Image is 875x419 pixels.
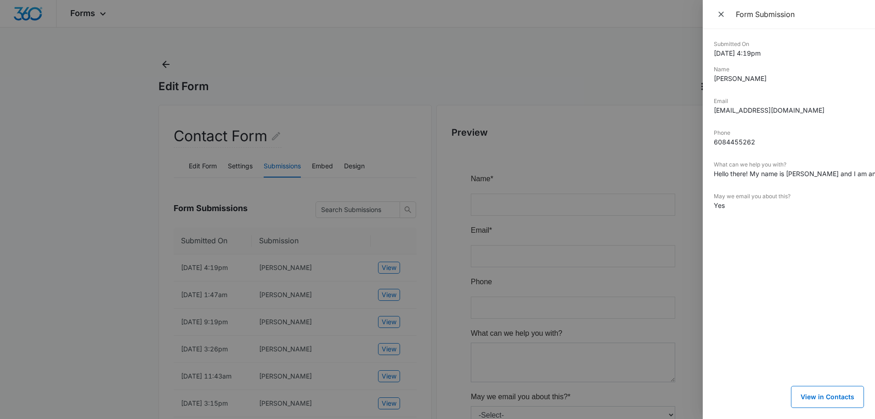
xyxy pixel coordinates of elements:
[736,9,864,19] div: Form Submission
[5,281,107,303] button: Submit
[714,7,730,21] button: Close
[714,65,864,74] dt: Name
[5,161,96,168] span: What can we help you with?
[714,48,864,58] dd: [DATE] 4:19pm
[5,57,23,65] span: Email
[714,192,864,201] dt: May we email you about this?
[714,201,864,210] dd: Yes
[5,6,24,14] span: Name
[5,257,209,274] small: You agree to receive future emails and understand you may opt-out at any time
[714,97,864,105] dt: Email
[714,40,864,48] dt: Submitted On
[714,129,864,137] dt: Phone
[791,386,864,408] button: View in Contacts
[714,169,864,178] dd: Hello there! My name is [PERSON_NAME] and I am an oncology infusion nurse. I currently work [DEMO...
[5,224,102,232] span: May we email you about this?
[714,74,864,83] dd: [PERSON_NAME]
[44,288,67,296] span: Submit
[714,137,864,147] dd: 6084455262
[717,8,728,21] span: Close
[714,161,864,169] dt: What can we help you with?
[5,109,26,117] span: Phone
[714,105,864,115] dd: [EMAIL_ADDRESS][DOMAIN_NAME]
